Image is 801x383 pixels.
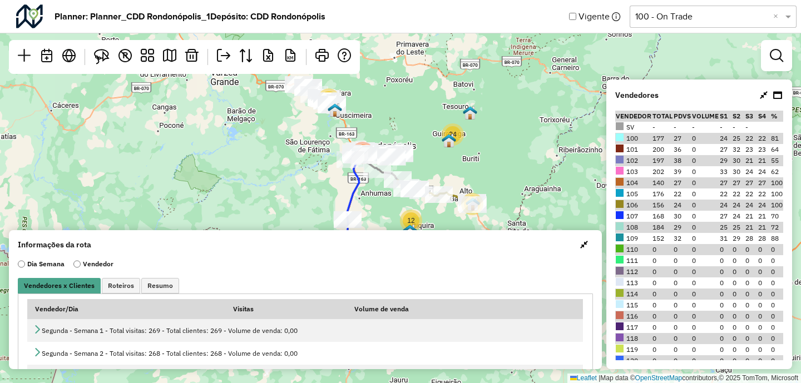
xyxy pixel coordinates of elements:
[770,188,783,200] td: 100
[36,44,58,69] a: Planner D+1 ou D-1
[691,289,719,300] td: 0
[311,44,333,69] a: Imprimir rotas
[691,166,719,177] td: 0
[758,266,770,277] td: 0
[758,144,770,155] td: 23
[73,259,81,269] input: Vendedor
[745,266,758,277] td: 0
[308,89,335,106] div: PONTO DE PARADA
[770,166,783,177] td: 62
[673,144,691,155] td: 36
[758,155,770,166] td: 21
[300,86,328,103] div: JOSÉ DE FREITAS MAR
[719,300,732,311] td: 0
[719,277,732,289] td: 0
[385,145,413,162] div: VILMA APARECIDA C. D
[347,143,374,160] div: A. DE S. BRAGA
[770,266,783,277] td: 0
[719,155,732,166] td: 29
[569,4,797,28] div: Vigente
[308,89,335,106] div: RENAN PEREIRA DA SIL
[615,200,652,211] td: 106
[615,255,652,266] td: 111
[320,89,330,109] div: Parada
[691,200,719,211] td: 0
[691,133,719,144] td: 0
[770,233,783,244] td: 88
[745,333,758,344] td: 0
[770,322,783,333] td: 0
[349,144,377,161] div: MERCEARIA E CONVENIE
[758,222,770,233] td: 21
[118,49,132,62] em: Exibir rótulo
[719,133,732,144] td: 24
[673,166,691,177] td: 39
[673,300,691,311] td: 0
[719,289,732,300] td: 0
[719,333,732,344] td: 0
[615,222,652,233] td: 108
[745,133,758,144] td: 22
[745,188,758,200] td: 22
[425,186,453,203] div: MARCOS ANTONIO RAMOS
[652,144,673,155] td: 200
[343,147,371,163] div: GISLENY BATISTA DOS
[652,300,673,311] td: 0
[773,10,783,23] span: Clear all
[285,76,313,93] div: POSTO SERRANO
[758,233,770,244] td: 28
[615,89,659,101] strong: Vendedores
[758,289,770,300] td: 0
[673,200,691,211] td: 24
[342,145,370,162] div: GENY GOMES DOS SANTO
[33,325,577,336] div: Segunda - Semana 1 - Total visitas: 269 - Total clientes: 269 - Volume de venda: 0,00
[344,146,372,162] div: BAR DO LITRaO
[400,181,428,197] div: SCALEZ COMERCIO DE D
[745,255,758,266] td: 0
[27,299,226,319] th: Vendedor/Dia
[732,266,745,277] td: 0
[652,277,673,289] td: 0
[719,166,732,177] td: 33
[652,222,673,233] td: 184
[458,195,486,211] div: OSVALDO ALMEIDA LIMA
[384,171,412,188] div: CLASSIC
[691,222,719,233] td: 0
[691,177,719,188] td: 0
[400,210,422,232] div: 12
[765,44,788,67] a: Exibir filtros
[352,142,374,164] div: 341
[719,122,732,133] td: -
[652,255,673,266] td: 0
[732,255,745,266] td: 0
[652,111,673,122] th: Total de clientes
[691,144,719,155] td: 0
[758,200,770,211] td: 24
[770,300,783,311] td: 0
[18,259,25,269] input: Dia Semana
[758,322,770,333] td: 0
[635,374,683,382] a: OpenStreetMap
[615,322,652,333] td: 117
[652,322,673,333] td: 0
[350,145,378,162] div: T.J ASSADOS
[745,300,758,311] td: 0
[337,151,364,168] div: VERA LUCIA DUARTE
[673,266,691,277] td: 0
[673,289,691,300] td: 0
[745,211,758,222] td: 21
[409,179,419,199] div: Parada
[758,111,770,122] th: S4
[745,311,758,322] td: 0
[732,311,745,322] td: 0
[745,200,758,211] td: 24
[719,177,732,188] td: 27
[732,188,745,200] td: 22
[758,211,770,222] td: 21
[369,147,397,163] div: UILLIAM SOARES DE BR
[355,141,365,161] div: Parada
[652,200,673,211] td: 156
[770,244,783,255] td: 0
[314,92,342,109] div: EVELISE FERREIRA GER
[181,44,203,69] a: Excluir roteiros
